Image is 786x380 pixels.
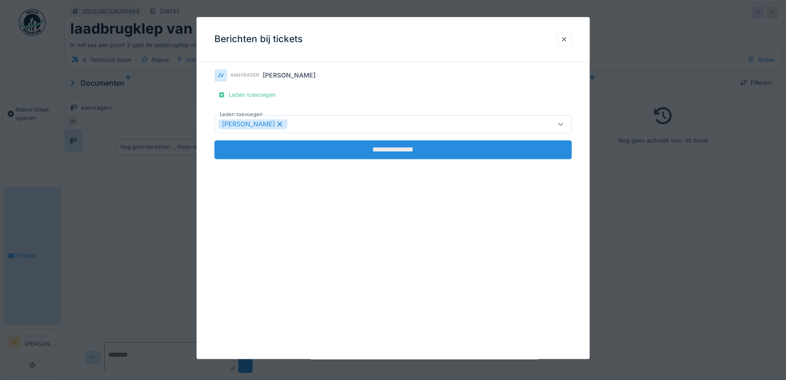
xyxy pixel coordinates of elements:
[218,111,265,118] label: Leden toevoegen
[231,72,259,78] div: Aanvrager
[263,71,316,80] div: [PERSON_NAME]
[214,89,279,101] div: Leden toevoegen
[214,69,227,82] div: JV
[214,34,303,45] h3: Berichten bij tickets
[218,119,287,129] div: [PERSON_NAME]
